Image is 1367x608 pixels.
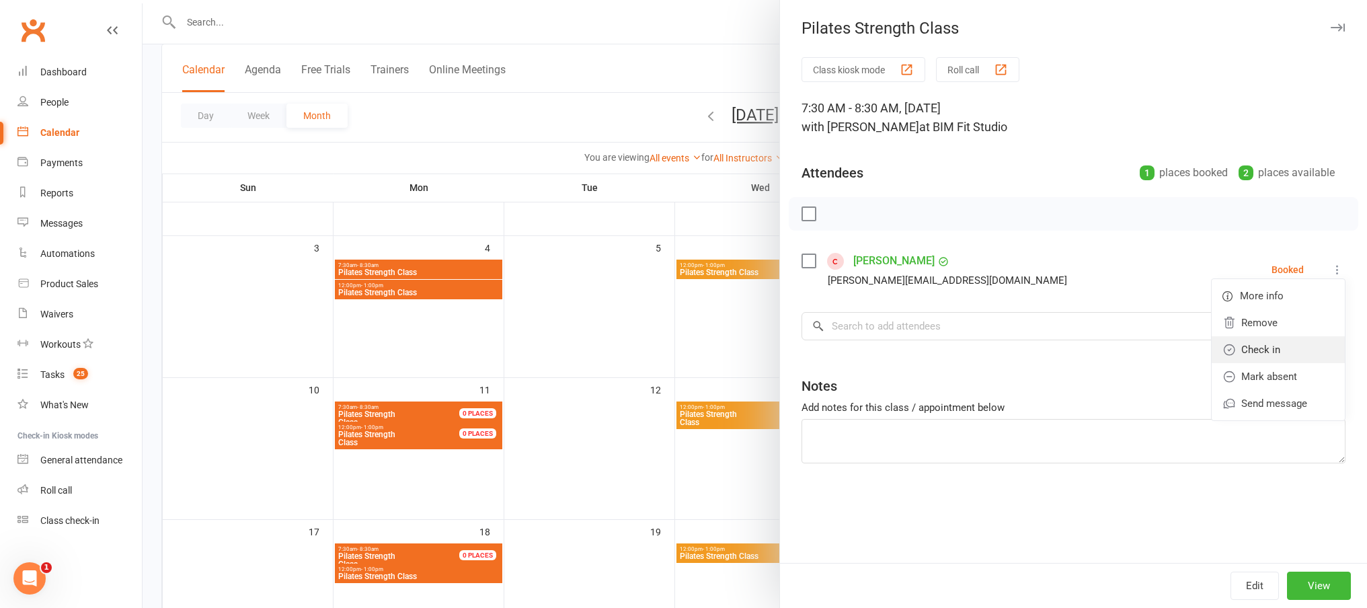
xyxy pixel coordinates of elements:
[17,57,142,87] a: Dashboard
[40,67,87,77] div: Dashboard
[1239,163,1335,182] div: places available
[1140,165,1155,180] div: 1
[17,360,142,390] a: Tasks 25
[16,13,50,47] a: Clubworx
[17,299,142,330] a: Waivers
[40,400,89,410] div: What's New
[40,485,72,496] div: Roll call
[17,269,142,299] a: Product Sales
[40,278,98,289] div: Product Sales
[1272,265,1304,274] div: Booked
[17,476,142,506] a: Roll call
[40,218,83,229] div: Messages
[40,369,65,380] div: Tasks
[802,377,837,395] div: Notes
[17,390,142,420] a: What's New
[17,208,142,239] a: Messages
[1287,572,1351,600] button: View
[1212,390,1345,417] a: Send message
[40,515,100,526] div: Class check-in
[1212,309,1345,336] a: Remove
[1212,336,1345,363] a: Check in
[40,127,79,138] div: Calendar
[936,57,1019,82] button: Roll call
[802,400,1345,416] div: Add notes for this class / appointment below
[1240,288,1284,304] span: More info
[17,87,142,118] a: People
[1212,363,1345,390] a: Mark absent
[41,562,52,573] span: 1
[17,445,142,476] a: General attendance kiosk mode
[17,118,142,148] a: Calendar
[73,368,88,379] span: 25
[802,99,1345,137] div: 7:30 AM - 8:30 AM, [DATE]
[828,272,1067,289] div: [PERSON_NAME][EMAIL_ADDRESS][DOMAIN_NAME]
[853,250,935,272] a: [PERSON_NAME]
[1231,572,1279,600] button: Edit
[802,312,1345,340] input: Search to add attendees
[40,339,81,350] div: Workouts
[780,19,1367,38] div: Pilates Strength Class
[1239,165,1253,180] div: 2
[13,562,46,595] iframe: Intercom live chat
[40,97,69,108] div: People
[40,188,73,198] div: Reports
[40,455,122,465] div: General attendance
[40,157,83,168] div: Payments
[17,239,142,269] a: Automations
[17,148,142,178] a: Payments
[17,330,142,360] a: Workouts
[40,309,73,319] div: Waivers
[17,506,142,536] a: Class kiosk mode
[1212,282,1345,309] a: More info
[802,57,925,82] button: Class kiosk mode
[919,120,1007,134] span: at BIM Fit Studio
[802,163,863,182] div: Attendees
[40,248,95,259] div: Automations
[17,178,142,208] a: Reports
[1140,163,1228,182] div: places booked
[802,120,919,134] span: with [PERSON_NAME]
